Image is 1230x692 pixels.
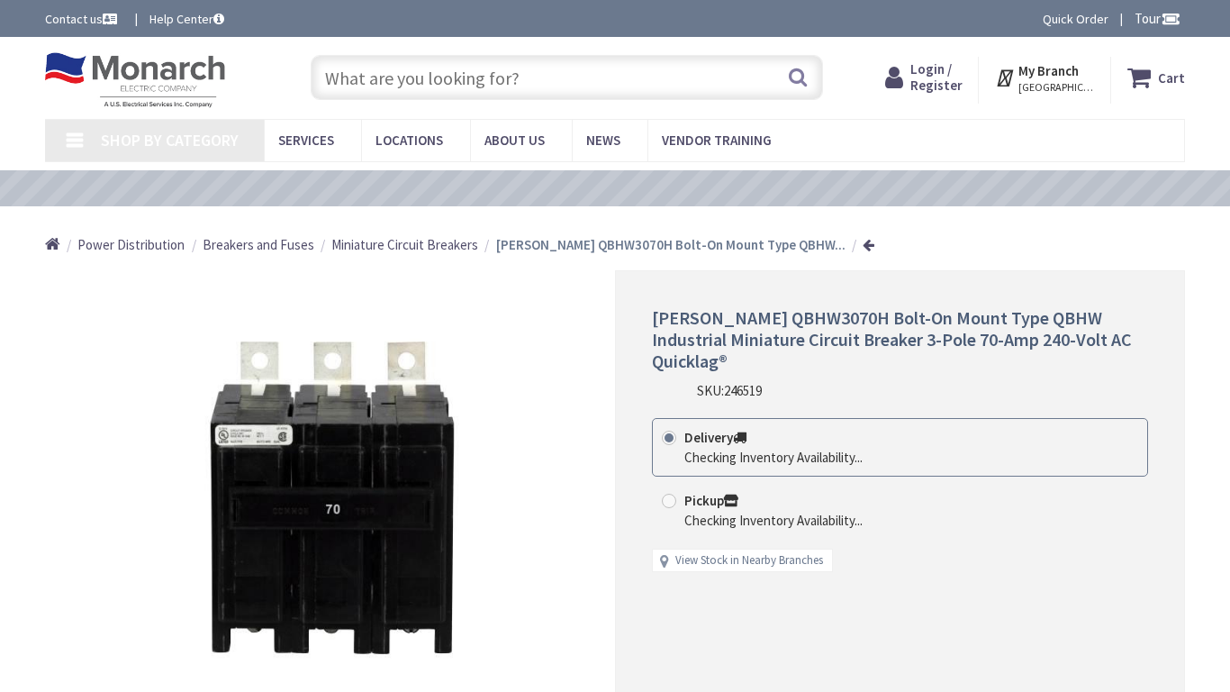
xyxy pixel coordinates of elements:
a: Quick Order [1043,10,1108,28]
span: Services [278,132,334,149]
span: 246519 [724,382,762,399]
a: View Stock in Nearby Branches [675,552,823,569]
span: Login / Register [910,60,963,94]
span: Tour [1135,10,1180,27]
span: Locations [375,132,443,149]
a: VIEW OUR VIDEO TRAINING LIBRARY [444,179,758,199]
span: Shop By Category [101,130,239,150]
span: Breakers and Fuses [203,236,314,253]
strong: Pickup [684,492,738,509]
div: Checking Inventory Availability... [684,511,863,530]
strong: [PERSON_NAME] QBHW3070H Bolt-On Mount Type QBHW... [496,236,846,253]
a: Login / Register [885,61,963,94]
div: My Branch [GEOGRAPHIC_DATA], [GEOGRAPHIC_DATA] [995,61,1095,94]
span: [GEOGRAPHIC_DATA], [GEOGRAPHIC_DATA] [1018,80,1095,95]
span: Vendor Training [662,132,772,149]
strong: Cart [1158,61,1185,94]
a: Cart [1127,61,1185,94]
a: Breakers and Fuses [203,235,314,254]
a: Help Center [149,10,224,28]
a: Contact us [45,10,121,28]
span: [PERSON_NAME] QBHW3070H Bolt-On Mount Type QBHW Industrial Miniature Circuit Breaker 3-Pole 70-Am... [652,306,1132,372]
img: Monarch Electric Company [45,52,225,108]
span: Miniature Circuit Breakers [331,236,478,253]
a: Miniature Circuit Breakers [331,235,478,254]
div: SKU: [697,381,762,400]
strong: My Branch [1018,62,1079,79]
input: What are you looking for? [311,55,823,100]
img: Eaton QBHW3070H Bolt-On Mount Type QBHW Industrial Miniature Circuit Breaker 3-Pole 70-Amp 240-Vo... [137,305,524,692]
span: About Us [484,132,545,149]
strong: Delivery [684,429,746,446]
span: Power Distribution [77,236,185,253]
div: Checking Inventory Availability... [684,448,863,467]
span: News [586,132,620,149]
a: Power Distribution [77,235,185,254]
